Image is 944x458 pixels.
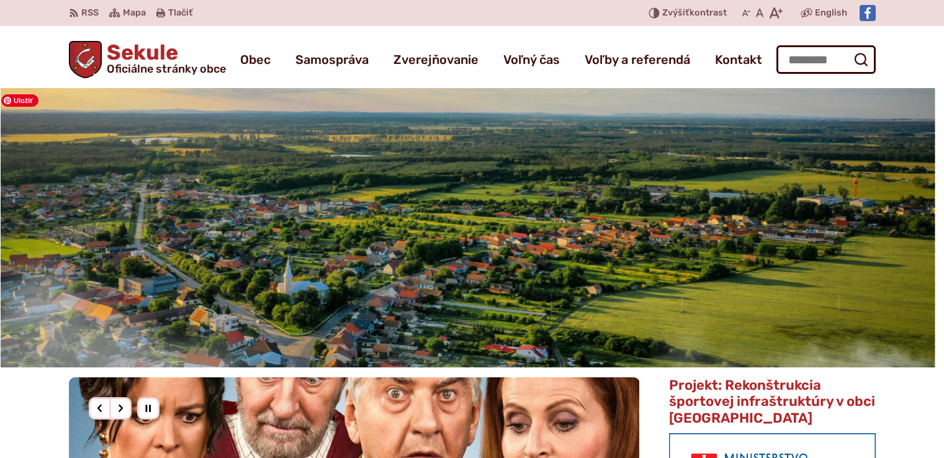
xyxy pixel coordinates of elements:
[503,42,560,77] a: Voľný čas
[860,5,876,21] img: Prejsť na Facebook stránku
[168,8,192,19] span: Tlačiť
[812,6,850,20] a: English
[109,397,132,420] div: Nasledujúci slajd
[102,42,226,74] h1: Sekule
[69,41,102,78] img: Prejsť na domovskú stránku
[107,63,226,74] span: Oficiálne stránky obce
[393,42,479,77] a: Zverejňovanie
[123,6,146,20] span: Mapa
[815,6,847,20] span: English
[669,377,875,426] span: Projekt: Rekonštrukcia športovej infraštruktúry v obci [GEOGRAPHIC_DATA]
[1,94,38,107] span: Uložiť
[69,41,227,78] a: Logo Sekule, prejsť na domovskú stránku.
[89,397,111,420] div: Predošlý slajd
[585,42,690,77] a: Voľby a referendá
[662,7,690,18] span: Zvýšiť
[240,42,271,77] a: Obec
[662,8,727,19] span: kontrast
[81,6,99,20] span: RSS
[715,42,762,77] a: Kontakt
[295,42,369,77] a: Samospráva
[137,397,160,420] div: Pozastaviť pohyb slajdera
